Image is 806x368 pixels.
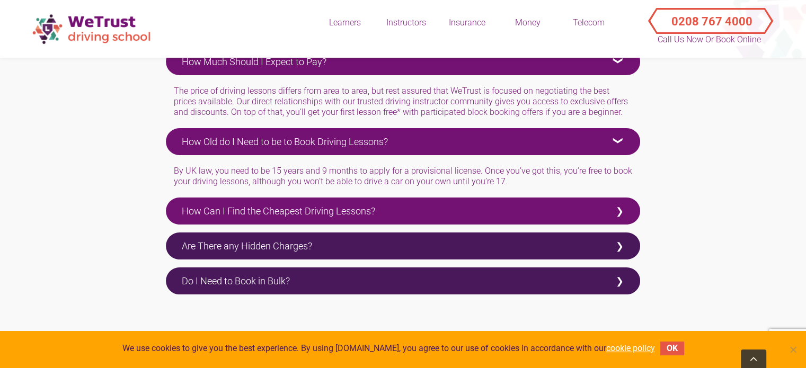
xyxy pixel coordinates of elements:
label: How Much Should I Expect to Pay? [166,48,640,75]
label: How Old do I Need to be to Book Driving Lessons? [166,128,640,155]
div: Learners [318,17,371,29]
span: We use cookies to give you the best experience. By using [DOMAIN_NAME], you agree to our use of c... [122,343,655,354]
button: Call Us Now or Book Online [652,5,766,26]
div: Insurance [440,17,493,29]
p: Call Us Now or Book Online [657,33,763,46]
a: cookie policy [606,343,655,353]
div: The price of driving lessons differs from area to area, but rest assured that WeTrust is focused ... [166,75,640,120]
span: No [787,344,798,355]
div: Money [501,17,554,29]
button: OK [660,342,684,355]
label: How Can I Find the Cheapest Driving Lessons? [166,198,640,225]
div: Instructors [379,17,432,29]
a: Call Us Now or Book Online 0208 767 4000 [639,5,780,26]
img: wetrust-ds-logo.png [26,8,159,49]
div: By UK law, you need to be 15 years and 9 months to apply for a provisional license. Once you’ve g... [166,155,640,190]
div: Telecom [562,17,615,29]
label: Do I Need to Book in Bulk? [166,267,640,294]
label: Are There any Hidden Charges? [166,232,640,259]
